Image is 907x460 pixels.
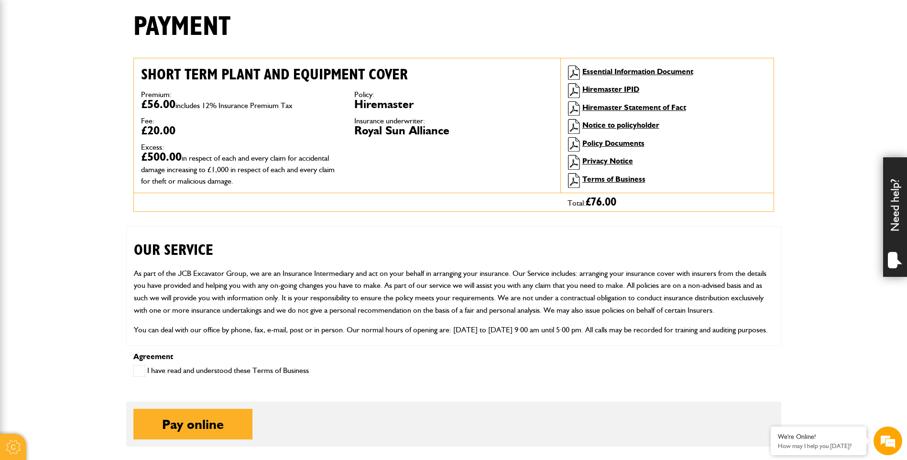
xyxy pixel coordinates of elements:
input: Enter your phone number [12,145,175,166]
a: Essential Information Document [582,67,693,76]
a: Terms of Business [582,175,645,184]
h2: CUSTOMER PROTECTION INFORMATION [134,344,774,376]
span: £ [586,197,616,208]
em: Start Chat [130,295,174,307]
a: Privacy Notice [582,156,633,165]
label: I have read and understood these Terms of Business [133,365,309,377]
dt: Excess: [141,143,340,151]
dd: Royal Sun Alliance [354,125,553,136]
h2: OUR SERVICE [134,227,774,259]
h2: Short term plant and equipment cover [141,66,553,84]
input: Enter your email address [12,117,175,138]
div: Total: [560,193,774,211]
a: Hiremaster Statement of Fact [582,103,686,112]
dd: Hiremaster [354,99,553,110]
input: Enter your last name [12,88,175,110]
p: How may I help you today? [778,442,859,449]
p: You can deal with our office by phone, fax, e-mail, post or in person. Our normal hours of openin... [134,324,774,336]
dt: Fee: [141,117,340,125]
div: Minimize live chat window [157,5,180,28]
div: We're Online! [778,433,859,441]
dt: Policy: [354,91,553,99]
dd: £20.00 [141,125,340,136]
button: Pay online [133,409,252,439]
div: Need help? [883,157,907,277]
img: d_20077148190_company_1631870298795_20077148190 [16,53,40,66]
a: Policy Documents [582,139,645,148]
p: As part of the JCB Excavator Group, we are an Insurance Intermediary and act on your behalf in ar... [134,267,774,316]
span: 76.00 [591,197,616,208]
dt: Insurance underwriter: [354,117,553,125]
dd: £500.00 [141,151,340,186]
p: Agreement [133,353,774,361]
a: Hiremaster IPID [582,85,639,94]
h1: Payment [133,11,230,43]
textarea: Type your message and hit 'Enter' [12,173,175,286]
span: in respect of each and every claim for accidental damage increasing to £1,000 in respect of each ... [141,153,335,186]
dt: Premium: [141,91,340,99]
a: Notice to policyholder [582,120,659,130]
div: Chat with us now [50,54,161,66]
span: includes 12% Insurance Premium Tax [175,101,293,110]
dd: £56.00 [141,99,340,110]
